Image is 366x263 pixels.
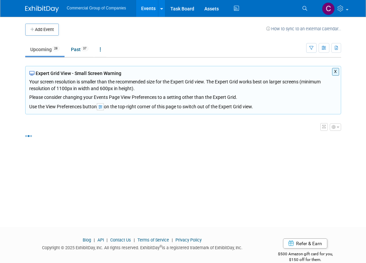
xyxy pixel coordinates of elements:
[25,24,59,36] button: Add Event
[270,257,341,263] div: $150 off for them.
[25,6,59,12] img: ExhibitDay
[175,237,202,242] a: Privacy Policy
[97,237,104,242] a: API
[170,237,174,242] span: |
[83,237,91,242] a: Blog
[160,245,162,248] sup: ®
[29,77,337,101] div: Your screen resolution is smaller than the recommended size for the Expert Grid view. The Expert ...
[25,43,65,56] a: Upcoming28
[25,243,260,251] div: Copyright © 2025 ExhibitDay, Inc. All rights reserved. ExhibitDay is a registered trademark of Ex...
[92,237,96,242] span: |
[322,2,335,15] img: Cole Mattern
[29,101,337,110] div: Use the View Preferences button on the top-right corner of this page to switch out of the Expert ...
[29,70,337,77] div: Expert Grid View - Small Screen Warning
[105,237,109,242] span: |
[270,247,341,262] div: $500 Amazon gift card for you,
[137,237,169,242] a: Terms of Service
[67,6,126,10] span: Commercial Group of Companies
[29,92,337,101] div: Please consider changing your Events Page View Preferences to a setting other than the Expert Grid.
[66,43,93,56] a: Past37
[332,68,339,76] button: X
[110,237,131,242] a: Contact Us
[283,238,327,249] a: Refer & Earn
[266,26,341,31] a: How to sync to an external calendar...
[132,237,136,242] span: |
[81,46,88,51] span: 37
[25,135,32,137] img: loading...
[52,46,59,51] span: 28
